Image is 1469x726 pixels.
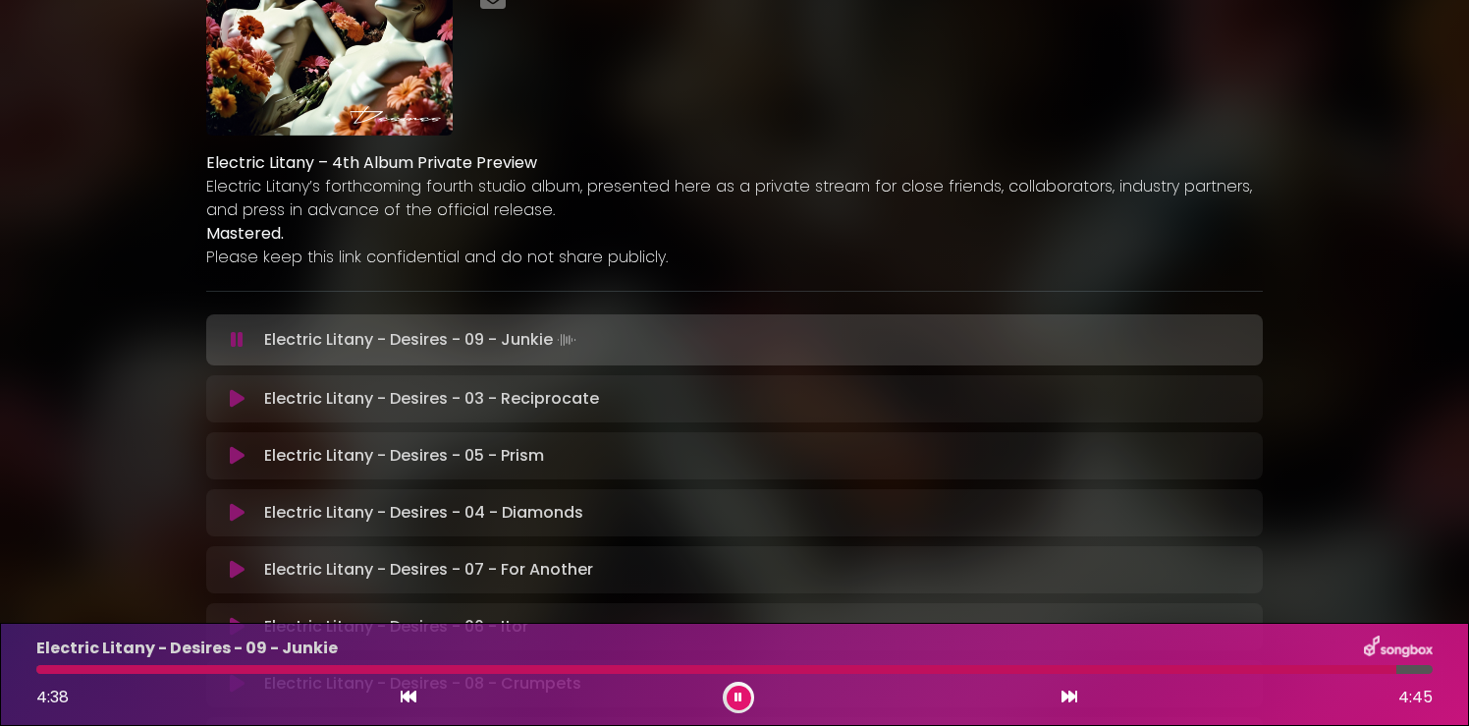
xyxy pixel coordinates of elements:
[264,501,583,525] p: Electric Litany - Desires - 04 - Diamonds
[1364,636,1433,661] img: songbox-logo-white.png
[264,615,528,639] p: Electric Litany - Desires - 06 - Itor
[264,387,599,411] p: Electric Litany - Desires - 03 - Reciprocate
[206,222,284,245] strong: Mastered.
[264,444,544,468] p: Electric Litany - Desires - 05 - Prism
[553,326,580,354] img: waveform4.gif
[206,151,537,174] strong: Electric Litany – 4th Album Private Preview
[264,326,580,354] p: Electric Litany - Desires - 09 - Junkie
[206,175,1263,222] p: Electric Litany’s forthcoming fourth studio album, presented here as a private stream for close f...
[36,686,69,708] span: 4:38
[36,637,338,660] p: Electric Litany - Desires - 09 - Junkie
[1398,686,1433,709] span: 4:45
[264,558,593,582] p: Electric Litany - Desires - 07 - For Another
[206,246,1263,269] p: Please keep this link confidential and do not share publicly.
